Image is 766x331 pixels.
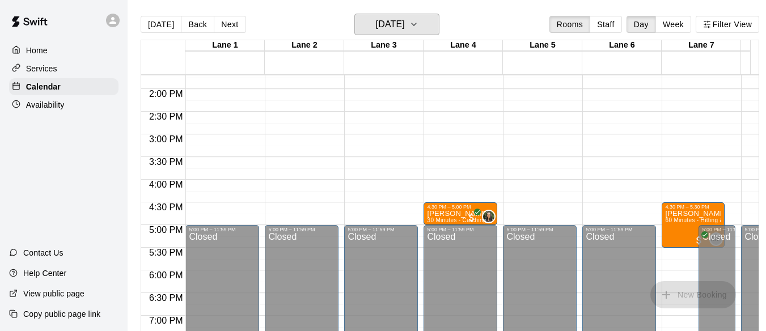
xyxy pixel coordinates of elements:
div: 5:00 PM – 11:59 PM [702,227,751,232]
span: 5:30 PM [146,248,186,257]
a: Availability [9,96,119,113]
div: 5:00 PM – 11:59 PM [586,227,635,232]
button: Back [181,16,214,33]
button: [DATE] [354,14,439,35]
span: 2:00 PM [146,89,186,99]
div: Lane 1 [185,40,265,51]
div: 4:30 PM – 5:00 PM: Anjelica Groncki [424,202,497,225]
span: 2:30 PM [146,112,186,121]
div: 4:30 PM – 5:00 PM [427,204,473,210]
div: Lane 3 [344,40,424,51]
p: Services [26,63,57,74]
a: Services [9,60,119,77]
span: 4:30 PM [146,202,186,212]
div: 4:30 PM – 5:30 PM: Jayden Calo [662,202,725,248]
div: 5:00 PM – 11:59 PM [506,227,556,232]
div: 5:00 PM – 11:59 PM [427,227,476,232]
p: View public page [23,288,84,299]
button: Next [214,16,246,33]
h6: [DATE] [376,16,405,32]
a: Home [9,42,119,59]
button: Rooms [549,16,590,33]
div: Lane 6 [582,40,662,51]
button: Week [655,16,691,33]
span: 3:00 PM [146,134,186,144]
span: 6:30 PM [146,293,186,303]
span: 3:30 PM [146,157,186,167]
span: 30 Minutes - Catching [427,217,486,223]
span: All customers have paid [466,212,477,223]
span: You don't have the permission to add bookings [650,289,736,299]
button: Filter View [696,16,759,33]
p: Home [26,45,48,56]
div: Megan MacDonald [482,210,496,223]
button: [DATE] [141,16,181,33]
button: Staff [590,16,622,33]
span: 6:00 PM [146,270,186,280]
div: 5:00 PM – 11:59 PM [189,227,238,232]
img: Megan MacDonald [483,211,494,222]
button: Day [627,16,656,33]
p: Contact Us [23,247,64,258]
span: Megan MacDonald [486,210,496,223]
div: Lane 7 [662,40,741,51]
a: Calendar [9,78,119,95]
p: Help Center [23,268,66,279]
div: 4:30 PM – 5:30 PM [665,204,712,210]
p: Availability [26,99,65,111]
span: 5:00 PM [146,225,186,235]
span: 4:00 PM [146,180,186,189]
div: Lane 4 [424,40,503,51]
span: 7:00 PM [146,316,186,325]
div: Lane 5 [503,40,582,51]
p: Copy public page link [23,308,100,320]
span: All customers have paid [693,235,705,246]
div: 5:00 PM – 11:59 PM [348,227,397,232]
div: 5:00 PM – 11:59 PM [268,227,318,232]
p: Calendar [26,81,61,92]
div: Lane 2 [265,40,344,51]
